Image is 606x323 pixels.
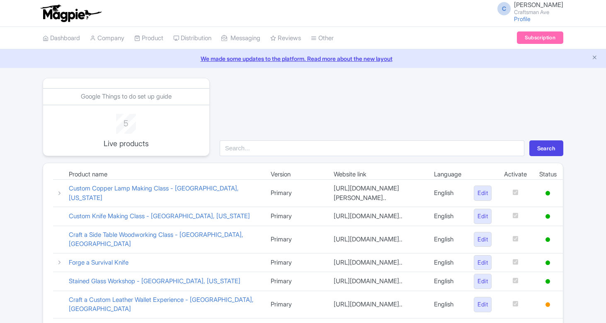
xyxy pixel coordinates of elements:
a: Stained Glass Workshop - [GEOGRAPHIC_DATA], [US_STATE] [69,277,240,285]
td: English [428,207,468,226]
a: Other [311,27,334,50]
td: Primary [264,291,327,318]
td: Product name [63,170,264,180]
a: Company [90,27,124,50]
td: Primary [264,207,327,226]
td: [URL][DOMAIN_NAME].. [327,253,428,272]
a: Google Things to do set up guide [81,92,172,100]
button: Search [529,140,563,156]
a: Craft a Side Table Woodworking Class - [GEOGRAPHIC_DATA], [GEOGRAPHIC_DATA] [69,231,243,248]
td: Primary [264,253,327,272]
td: [URL][DOMAIN_NAME].. [327,226,428,253]
a: Custom Knife Making Class - [GEOGRAPHIC_DATA], [US_STATE] [69,212,250,220]
a: Reviews [270,27,301,50]
a: Product [134,27,163,50]
a: Dashboard [43,27,80,50]
small: Craftsman Ave [514,10,563,15]
a: Forge a Survival Knife [69,258,128,266]
td: Website link [327,170,428,180]
a: Messaging [221,27,260,50]
a: Craft a Custom Leather Wallet Experience - [GEOGRAPHIC_DATA], [GEOGRAPHIC_DATA] [69,296,254,313]
a: We made some updates to the platform. Read more about the new layout [5,54,601,63]
td: Primary [264,180,327,207]
a: Edit [474,232,492,247]
a: C [PERSON_NAME] Craftsman Ave [492,2,563,15]
td: Language [428,170,468,180]
td: Primary [264,272,327,291]
td: English [428,253,468,272]
a: Edit [474,209,492,224]
button: Close announcement [591,53,598,63]
input: Search... [220,140,524,156]
a: Edit [474,274,492,289]
td: English [428,180,468,207]
a: Edit [474,255,492,270]
a: Profile [514,15,531,22]
td: [URL][DOMAIN_NAME][PERSON_NAME].. [327,180,428,207]
span: C [497,2,511,15]
a: Custom Copper Lamp Making Class - [GEOGRAPHIC_DATA], [US_STATE] [69,184,239,202]
td: [URL][DOMAIN_NAME].. [327,272,428,291]
a: Subscription [517,31,563,44]
td: [URL][DOMAIN_NAME].. [327,291,428,318]
td: Version [264,170,327,180]
td: [URL][DOMAIN_NAME].. [327,207,428,226]
td: Status [533,170,563,180]
a: Edit [474,297,492,312]
td: English [428,226,468,253]
span: [PERSON_NAME] [514,1,563,9]
td: Activate [498,170,533,180]
div: 5 [92,114,160,130]
p: Live products [92,138,160,149]
a: Edit [474,186,492,201]
td: Primary [264,226,327,253]
img: logo-ab69f6fb50320c5b225c76a69d11143b.png [39,4,103,22]
a: Distribution [173,27,211,50]
td: English [428,272,468,291]
td: English [428,291,468,318]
